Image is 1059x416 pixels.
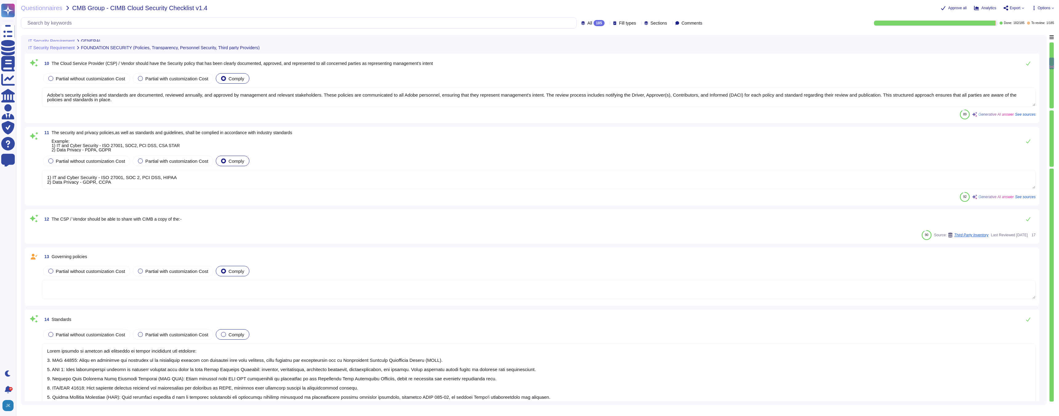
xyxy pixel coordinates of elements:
[619,21,636,25] span: Fill types
[1013,22,1025,25] span: 182 / 185
[948,6,967,10] span: Approve all
[52,61,433,66] span: The Cloud Service Provider (CSP) / Vendor should have the Security policy that has been clearly d...
[1015,195,1036,199] span: See sources
[81,46,260,50] span: FOUNDATION SECURITY (Policies, Transparency, Personnel Security, Third party Providers)
[978,195,1014,199] span: Generative AI answer
[42,61,49,66] span: 10
[954,233,988,237] span: Third Party Inventory
[52,317,71,322] span: Standards
[963,195,967,198] span: 92
[28,46,75,50] span: IT Security Requirement
[145,332,208,337] span: Partial with customization Cost
[1010,6,1021,10] span: Export
[934,233,989,238] span: Source:
[963,113,967,116] span: 89
[81,39,102,43] span: GENERAL
[52,254,87,259] span: Governing policies
[21,5,62,11] span: Questionnaires
[941,6,967,10] button: Approve all
[9,387,13,391] div: 9+
[52,130,292,152] span: The security and privacy policies,as well as standards and guidelines, shall be complied in accor...
[1038,6,1050,10] span: Options
[56,158,125,164] span: Partial without customization Cost
[1030,233,1036,237] span: 17
[72,5,207,11] span: CMB Group - CIMB Cloud Security Checklist v1.4
[42,254,49,259] span: 13
[981,6,996,10] span: Analytics
[145,76,208,81] span: Partial with customization Cost
[56,76,125,81] span: Partial without customization Cost
[145,158,208,164] span: Partial with customization Cost
[650,21,667,25] span: Sections
[2,400,14,411] img: user
[1046,22,1054,25] span: 1 / 185
[587,21,592,25] span: All
[1015,113,1036,116] span: See sources
[42,130,49,135] span: 11
[594,20,605,26] div: 185
[1,399,18,412] button: user
[42,87,1036,106] textarea: Adobe's security policies and standards are documented, reviewed annually, and approved by manage...
[24,18,576,28] input: Search by keywords
[228,269,244,274] span: Comply
[42,317,49,322] span: 14
[991,233,1028,237] span: Last Reviewed [DATE]
[228,158,244,164] span: Comply
[228,76,244,81] span: Comply
[56,269,125,274] span: Partial without customization Cost
[682,21,703,25] span: Comments
[974,6,996,10] button: Analytics
[52,217,182,222] span: The CSP / Vendor should be able to share with CIMB a copy of the:-
[1031,22,1045,25] span: To review:
[56,332,125,337] span: Partial without customization Cost
[925,233,928,237] span: 90
[42,170,1036,189] textarea: 1) IT and Cyber Security - ISO 27001, SOC 2, PCI DSS, HIPAA 2) Data Privacy - GDPR, CCPA
[228,332,244,337] span: Comply
[978,113,1014,116] span: Generative AI answer
[42,217,49,221] span: 12
[1004,22,1012,25] span: Done:
[28,39,75,43] span: IT Security Requirement
[145,269,208,274] span: Partial with customization Cost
